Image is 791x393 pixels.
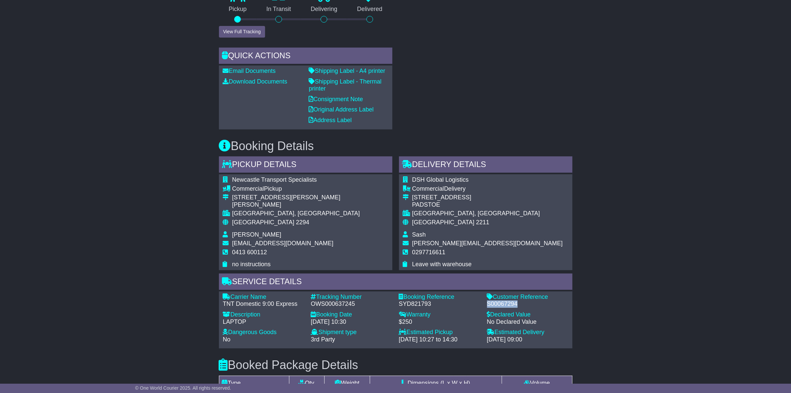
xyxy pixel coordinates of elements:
div: [DATE] 10:27 to 14:30 [399,336,480,343]
span: [GEOGRAPHIC_DATA] [232,219,294,226]
span: © One World Courier 2025. All rights reserved. [135,385,231,391]
span: [PERSON_NAME] [232,231,281,238]
span: [EMAIL_ADDRESS][DOMAIN_NAME] [232,240,334,247]
div: Warranty [399,311,480,318]
span: Newcastle Transport Specialists [232,176,317,183]
p: Delivering [301,6,347,13]
p: Pickup [219,6,257,13]
span: No [223,336,231,343]
a: Shipping Label - Thermal printer [309,78,382,92]
a: Original Address Label [309,106,374,113]
a: Shipping Label - A4 printer [309,68,385,74]
span: Commercial [412,185,444,192]
a: Download Documents [223,78,287,85]
span: Leave with warehouse [412,261,472,268]
div: Description [223,311,304,318]
span: Commercial [232,185,264,192]
div: OWS000637245 [311,300,392,308]
div: Dangerous Goods [223,329,304,336]
p: Delivered [347,6,392,13]
h3: Booked Package Details [219,358,572,372]
a: Address Label [309,117,352,123]
div: Delivery [412,185,563,193]
div: Customer Reference [487,294,568,301]
div: [STREET_ADDRESS] [412,194,563,201]
td: Volume [502,376,572,390]
td: Weight [325,376,370,390]
div: [STREET_ADDRESS][PERSON_NAME] [232,194,360,201]
span: [GEOGRAPHIC_DATA] [412,219,474,226]
div: [PERSON_NAME] [232,201,360,209]
div: Estimated Delivery [487,329,568,336]
div: No Declared Value [487,318,568,326]
span: 2294 [296,219,309,226]
div: PADSTOE [412,201,563,209]
div: [GEOGRAPHIC_DATA], [GEOGRAPHIC_DATA] [232,210,360,217]
span: Sash [412,231,426,238]
div: Booking Date [311,311,392,318]
div: Tracking Number [311,294,392,301]
td: Type [219,376,289,390]
div: TNT Domestic 9:00 Express [223,300,304,308]
div: Pickup Details [219,156,392,174]
div: Declared Value [487,311,568,318]
a: Consignment Note [309,96,363,102]
div: SYD821793 [399,300,480,308]
div: Carrier Name [223,294,304,301]
span: 0413 600112 [232,249,267,256]
div: Delivery Details [399,156,572,174]
span: [PERSON_NAME][EMAIL_ADDRESS][DOMAIN_NAME] [412,240,563,247]
td: Qty. [289,376,325,390]
h3: Booking Details [219,139,572,153]
span: 3rd Party [311,336,335,343]
span: no instructions [232,261,271,268]
span: 2211 [476,219,489,226]
div: LAPTOP [223,318,304,326]
button: View Full Tracking [219,26,265,38]
div: [DATE] 09:00 [487,336,568,343]
div: Service Details [219,274,572,292]
div: Estimated Pickup [399,329,480,336]
div: Pickup [232,185,360,193]
div: Shipment type [311,329,392,336]
span: 0297716611 [412,249,445,256]
div: Quick Actions [219,48,392,66]
a: Email Documents [223,68,276,74]
span: DSH Global Logistics [412,176,469,183]
div: Booking Reference [399,294,480,301]
p: In Transit [256,6,301,13]
td: Dimensions (L x W x H) [370,376,502,390]
div: [GEOGRAPHIC_DATA], [GEOGRAPHIC_DATA] [412,210,563,217]
div: [DATE] 10:30 [311,318,392,326]
div: $250 [399,318,480,326]
div: S00067294 [487,300,568,308]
